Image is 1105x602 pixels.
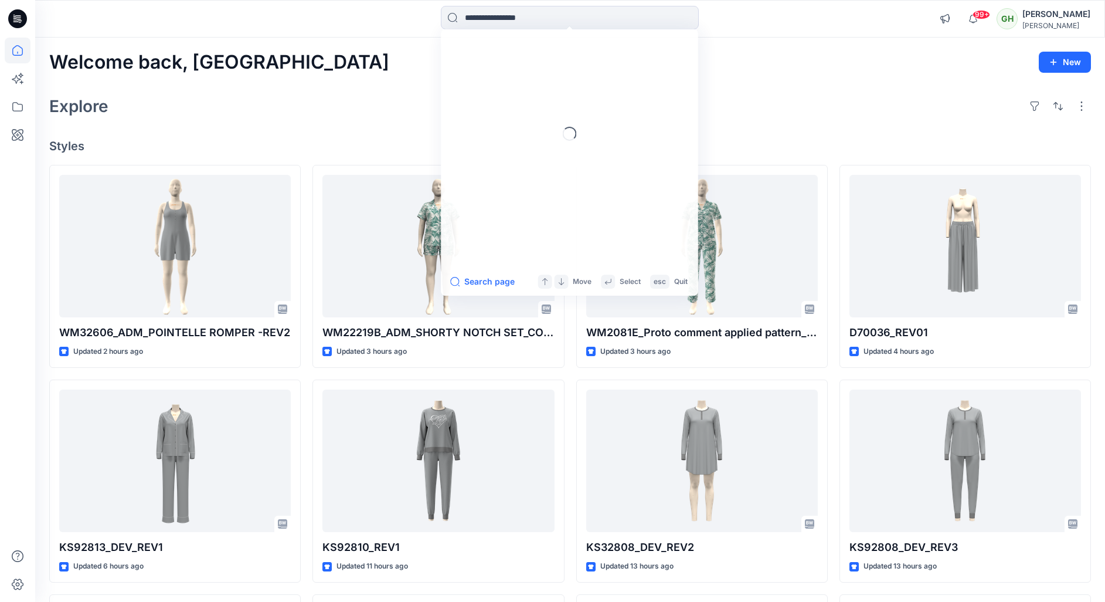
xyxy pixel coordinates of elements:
[997,8,1018,29] div: GH
[863,346,934,358] p: Updated 4 hours ago
[59,539,291,556] p: KS92813_DEV_REV1
[73,560,144,573] p: Updated 6 hours ago
[654,276,666,288] p: esc
[450,275,515,289] button: Search page
[336,560,408,573] p: Updated 11 hours ago
[849,175,1081,318] a: D70036_REV01
[1039,52,1091,73] button: New
[586,390,818,533] a: KS32808_DEV_REV2
[586,324,818,341] p: WM2081E_Proto comment applied pattern_REV2
[59,324,291,341] p: WM32606_ADM_POINTELLE ROMPER -REV2
[1022,21,1090,30] div: [PERSON_NAME]
[73,346,143,358] p: Updated 2 hours ago
[573,276,591,288] p: Move
[849,539,1081,556] p: KS92808_DEV_REV3
[322,539,554,556] p: KS92810_REV1
[1022,7,1090,21] div: [PERSON_NAME]
[973,10,990,19] span: 99+
[49,97,108,116] h2: Explore
[322,390,554,533] a: KS92810_REV1
[59,390,291,533] a: KS92813_DEV_REV1
[600,560,674,573] p: Updated 13 hours ago
[336,346,407,358] p: Updated 3 hours ago
[674,276,688,288] p: Quit
[322,324,554,341] p: WM22219B_ADM_SHORTY NOTCH SET_COLORWAY_REV2
[863,560,937,573] p: Updated 13 hours ago
[59,175,291,318] a: WM32606_ADM_POINTELLE ROMPER -REV2
[849,390,1081,533] a: KS92808_DEV_REV3
[586,539,818,556] p: KS32808_DEV_REV2
[849,324,1081,341] p: D70036_REV01
[49,52,389,73] h2: Welcome back, [GEOGRAPHIC_DATA]
[600,346,671,358] p: Updated 3 hours ago
[620,276,641,288] p: Select
[322,175,554,318] a: WM22219B_ADM_SHORTY NOTCH SET_COLORWAY_REV2
[586,175,818,318] a: WM2081E_Proto comment applied pattern_REV2
[49,139,1091,153] h4: Styles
